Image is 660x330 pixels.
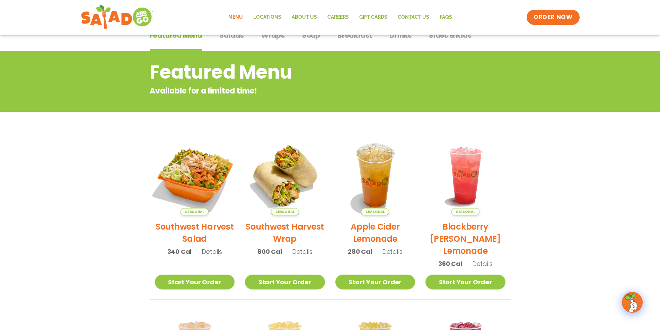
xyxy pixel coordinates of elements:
nav: Menu [223,9,457,25]
img: new-SAG-logo-768×292 [81,3,154,31]
a: FAQs [434,9,457,25]
img: Product photo for Southwest Harvest Wrap [245,135,325,215]
a: Careers [322,9,354,25]
img: wpChatIcon [623,293,642,312]
h2: Southwest Harvest Wrap [245,221,325,245]
a: Contact Us [393,9,434,25]
span: 340 Cal [167,247,192,256]
a: Start Your Order [245,275,325,289]
h2: Blackberry [PERSON_NAME] Lemonade [425,221,505,257]
span: Details [382,247,403,256]
span: Seasonal [181,208,209,215]
span: Wraps [261,30,285,41]
a: About Us [287,9,322,25]
a: ORDER NOW [527,10,579,25]
span: Details [472,259,493,268]
span: Sides & Kids [429,30,472,41]
a: Menu [223,9,248,25]
h2: Apple Cider Lemonade [335,221,415,245]
span: ORDER NOW [534,13,572,21]
img: Product photo for Apple Cider Lemonade [335,135,415,215]
span: Seasonal [271,208,299,215]
a: Start Your Order [425,275,505,289]
span: Featured Menu [150,30,202,41]
span: Breakfast [337,30,372,41]
img: Product photo for Southwest Harvest Salad [148,128,241,222]
span: Details [202,247,222,256]
span: Soup [302,30,320,41]
img: Product photo for Blackberry Bramble Lemonade [425,135,505,215]
p: Available for a limited time! [150,85,455,97]
a: GIFT CARDS [354,9,393,25]
div: Tabbed content [150,28,511,51]
a: Start Your Order [335,275,415,289]
span: 800 Cal [257,247,282,256]
span: Seasonal [361,208,389,215]
span: 280 Cal [348,247,372,256]
span: 360 Cal [438,259,462,268]
span: Details [292,247,313,256]
span: Seasonal [451,208,479,215]
a: Locations [248,9,287,25]
span: Salads [219,30,244,41]
h2: Southwest Harvest Salad [155,221,235,245]
h2: Featured Menu [150,58,455,86]
span: Drinks [389,30,412,41]
a: Start Your Order [155,275,235,289]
